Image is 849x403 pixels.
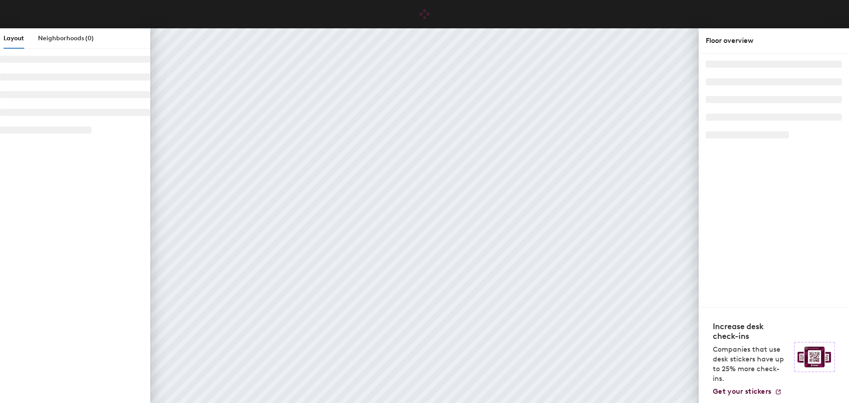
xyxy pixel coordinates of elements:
span: Neighborhoods (0) [38,35,94,42]
h4: Increase desk check-ins [713,322,789,341]
span: Get your stickers [713,387,771,395]
p: Companies that use desk stickers have up to 25% more check-ins. [713,345,789,384]
img: Sticker logo [794,342,835,372]
div: Floor overview [706,35,842,46]
span: Layout [4,35,24,42]
a: Get your stickers [713,387,782,396]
